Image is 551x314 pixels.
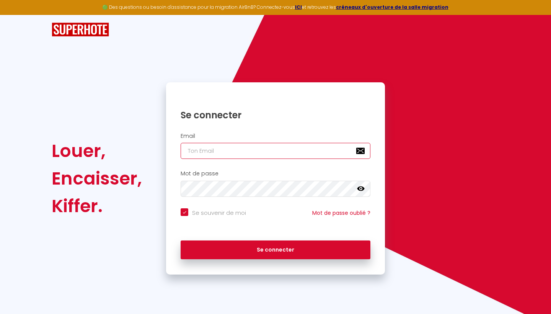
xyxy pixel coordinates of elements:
[52,165,142,192] div: Encaisser,
[6,3,29,26] button: Ouvrir le widget de chat LiveChat
[336,4,448,10] a: créneaux d'ouverture de la salle migration
[312,209,370,217] a: Mot de passe oublié ?
[181,170,370,177] h2: Mot de passe
[181,133,370,139] h2: Email
[52,137,142,165] div: Louer,
[181,143,370,159] input: Ton Email
[52,23,109,37] img: SuperHote logo
[181,240,370,260] button: Se connecter
[52,192,142,220] div: Kiffer.
[181,109,370,121] h1: Se connecter
[295,4,302,10] a: ICI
